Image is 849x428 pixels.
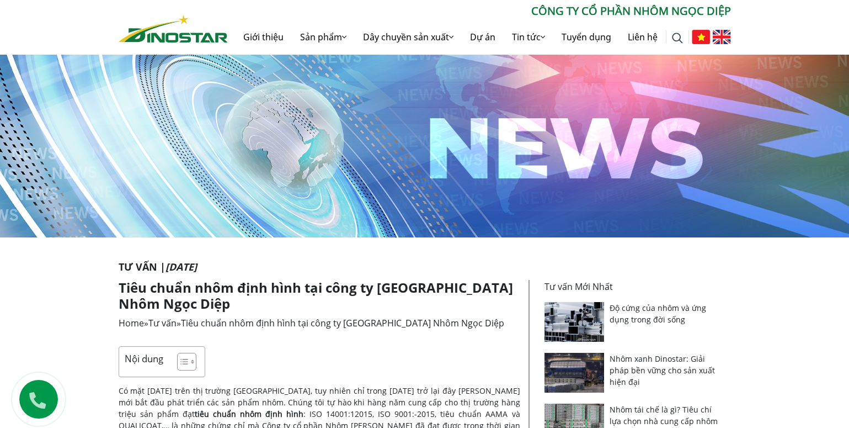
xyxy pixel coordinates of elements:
img: search [672,33,683,44]
a: Nhôm xanh Dinostar: Giải pháp bền vững cho sản xuất hiện đại [610,353,715,387]
a: Toggle Table of Content [169,352,194,371]
p: Nội dung [125,352,163,365]
a: Tin tức [504,19,553,55]
img: Độ cứng của nhôm và ứng dụng trong đời sống [544,302,605,342]
i: [DATE] [165,260,197,273]
a: Tư vấn [148,317,177,329]
a: Dự án [462,19,504,55]
p: CÔNG TY CỔ PHẦN NHÔM NGỌC DIỆP [228,3,731,19]
p: Tư vấn | [119,260,731,274]
a: Sản phẩm [292,19,355,55]
img: English [713,30,731,44]
a: Độ cứng của nhôm và ứng dụng trong đời sống [610,303,706,325]
span: » » [119,317,504,329]
h1: Tiêu chuẩn nhôm định hình tại công ty [GEOGRAPHIC_DATA] Nhôm Ngọc Diệp [119,280,520,312]
a: Home [119,317,144,329]
strong: tiêu chuẩn nhôm định hình [195,409,303,419]
a: Giới thiệu [235,19,292,55]
p: Tư vấn Mới Nhất [544,280,724,293]
a: Liên hệ [620,19,666,55]
img: Nhôm xanh Dinostar: Giải pháp bền vững cho sản xuất hiện đại [544,353,605,393]
a: Tuyển dụng [553,19,620,55]
a: Dây chuyền sản xuất [355,19,462,55]
img: Nhôm Dinostar [119,15,228,43]
span: Tiêu chuẩn nhôm định hình tại công ty [GEOGRAPHIC_DATA] Nhôm Ngọc Diệp [181,317,504,329]
img: Tiếng Việt [692,30,710,44]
